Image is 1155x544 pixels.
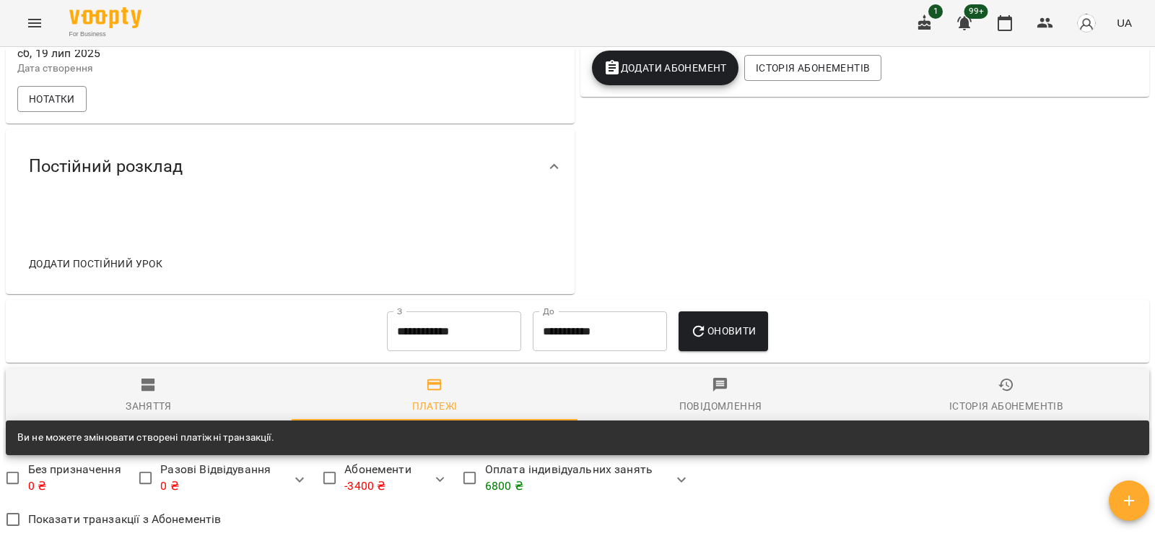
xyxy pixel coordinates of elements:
button: Додати постійний урок [23,251,168,277]
span: Історія абонементів [756,59,870,77]
span: Додати Абонемент [603,59,727,77]
p: 0 ₴ [28,478,121,495]
span: Без призначення [28,461,121,495]
p: 0 ₴ [160,478,271,495]
img: Voopty Logo [69,7,141,28]
p: Дата створення [17,61,287,76]
span: For Business [69,30,141,39]
span: Постійний розклад [29,155,183,178]
button: Історія абонементів [744,55,881,81]
div: Постійний розклад [6,129,575,204]
span: Абонементи [344,461,411,495]
span: Нотатки [29,90,75,108]
div: Заняття [126,397,172,415]
span: Додати постійний урок [29,255,162,272]
button: Додати Абонемент [592,51,738,85]
p: 6800 ₴ [485,478,653,495]
div: Платежі [412,397,458,415]
span: сб, 19 лип 2025 [17,45,287,62]
span: Разові Відвідування [160,461,271,495]
span: Показати транзакції з Абонементів [28,511,222,528]
span: UA [1117,15,1132,30]
span: 1 [928,4,943,19]
button: Оновити [679,311,767,352]
img: avatar_s.png [1076,13,1097,33]
span: Оплата індивідуальних занять [485,461,653,495]
span: 99+ [964,4,988,19]
div: Ви не можете змінювати створені платіжні транзакції. [17,425,274,451]
p: -3400 ₴ [344,478,411,495]
div: Повідомлення [679,397,762,415]
button: UA [1111,9,1138,36]
div: Історія абонементів [949,397,1063,415]
span: Оновити [690,322,756,340]
button: Menu [17,6,52,40]
button: Нотатки [17,86,87,112]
